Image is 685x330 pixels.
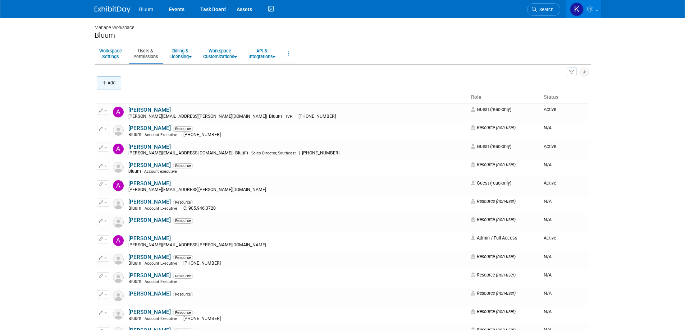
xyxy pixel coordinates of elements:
a: [PERSON_NAME] [128,144,171,150]
a: WorkspaceSettings [95,45,127,62]
a: [PERSON_NAME] [128,272,171,279]
a: [PERSON_NAME] [128,217,171,223]
span: Account Executive [145,206,177,211]
span: [PHONE_NUMBER] [182,261,223,266]
span: Active [544,180,556,186]
span: Account Executive [145,279,177,284]
img: Alex Dirkx [113,180,124,191]
span: | [181,132,182,137]
span: Resource (non-user) [471,162,516,167]
span: | [299,150,300,155]
a: Billing &Licensing [165,45,196,62]
span: Bluum [128,279,143,284]
img: Resource [113,291,124,301]
span: N/A [544,125,552,130]
div: Manage Workspace [95,18,591,31]
span: Account executive [144,169,177,174]
span: Search [537,7,553,12]
span: [PHONE_NUMBER] [300,150,342,155]
span: Guest (read-only) [471,144,511,149]
img: Kellie Noller [570,3,584,16]
span: Resource (non-user) [471,199,516,204]
span: Sales Director, Southeast [251,151,296,155]
span: Guest (read-only) [471,180,511,186]
span: bluum [128,169,143,174]
span: Active [544,144,556,149]
img: Resource [113,125,124,136]
span: N/A [544,217,552,222]
a: [PERSON_NAME] [128,309,171,315]
span: N/A [544,254,552,259]
a: [PERSON_NAME] [128,107,171,113]
span: Bluum [139,6,154,12]
span: | [181,261,182,266]
img: Resource [113,309,124,320]
div: [PERSON_NAME][EMAIL_ADDRESS][PERSON_NAME][DOMAIN_NAME] [128,114,467,120]
div: [PERSON_NAME][EMAIL_ADDRESS][PERSON_NAME][DOMAIN_NAME] [128,187,467,193]
a: API &Integrations [244,45,280,62]
img: Resource [113,199,124,209]
span: C: 905.946.3720 [182,206,218,211]
a: [PERSON_NAME] [128,235,171,242]
span: Guest (read-only) [471,107,511,112]
span: Resource (non-user) [471,217,516,222]
span: Active [544,107,556,112]
div: Bluum [95,31,591,40]
span: Resource (non-user) [471,309,516,314]
img: ExhibitDay [95,6,131,13]
span: Resource [173,292,193,297]
span: [PHONE_NUMBER] [297,114,338,119]
span: N/A [544,162,552,167]
span: Bluum [128,316,143,321]
img: Resource [113,162,124,173]
span: N/A [544,291,552,296]
span: [PHONE_NUMBER] [182,316,223,321]
a: Search [527,3,560,16]
span: Active [544,235,556,241]
span: Account Executive [145,261,177,266]
span: | [181,206,182,211]
img: Alison Rossi [113,235,124,246]
span: [PHONE_NUMBER] [182,132,223,137]
div: [PERSON_NAME][EMAIL_ADDRESS][DOMAIN_NAME] [128,150,467,156]
span: N/A [544,309,552,314]
a: [PERSON_NAME] [128,291,171,297]
span: Resource [173,200,193,205]
span: Bluum [267,114,284,119]
a: [PERSON_NAME] [128,125,171,131]
img: Resource [113,254,124,265]
span: Account Executive [145,316,177,321]
span: Admin / Full Access [471,235,517,241]
span: Resource [173,255,193,260]
img: Resource [113,217,124,228]
span: | [296,114,297,119]
a: [PERSON_NAME] [128,254,171,260]
span: Bluum [128,261,143,266]
th: Status [541,91,588,103]
span: | [266,114,267,119]
span: Resource [173,163,193,168]
a: WorkspaceCustomizations [198,45,242,62]
span: Resource [173,126,193,131]
img: Aaron Cole [113,107,124,117]
img: Alan Sherbourne [113,144,124,154]
a: [PERSON_NAME] [128,180,171,187]
th: Role [468,91,541,103]
span: N/A [544,199,552,204]
a: [PERSON_NAME] [128,162,171,168]
span: Resource [173,218,193,223]
span: Bluum [128,132,143,137]
img: Resource [113,272,124,283]
span: Resource (non-user) [471,125,516,130]
a: Users &Permissions [129,45,163,62]
span: Resource [173,274,193,279]
span: | [181,316,182,321]
span: Resource (non-user) [471,254,516,259]
span: Resource [173,310,193,315]
span: Bluum [128,206,143,211]
div: [PERSON_NAME][EMAIL_ADDRESS][PERSON_NAME][DOMAIN_NAME] [128,242,467,248]
span: TVP [285,114,292,119]
span: Bluum [233,150,250,155]
a: [PERSON_NAME] [128,199,171,205]
span: Account Executive [145,133,177,137]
